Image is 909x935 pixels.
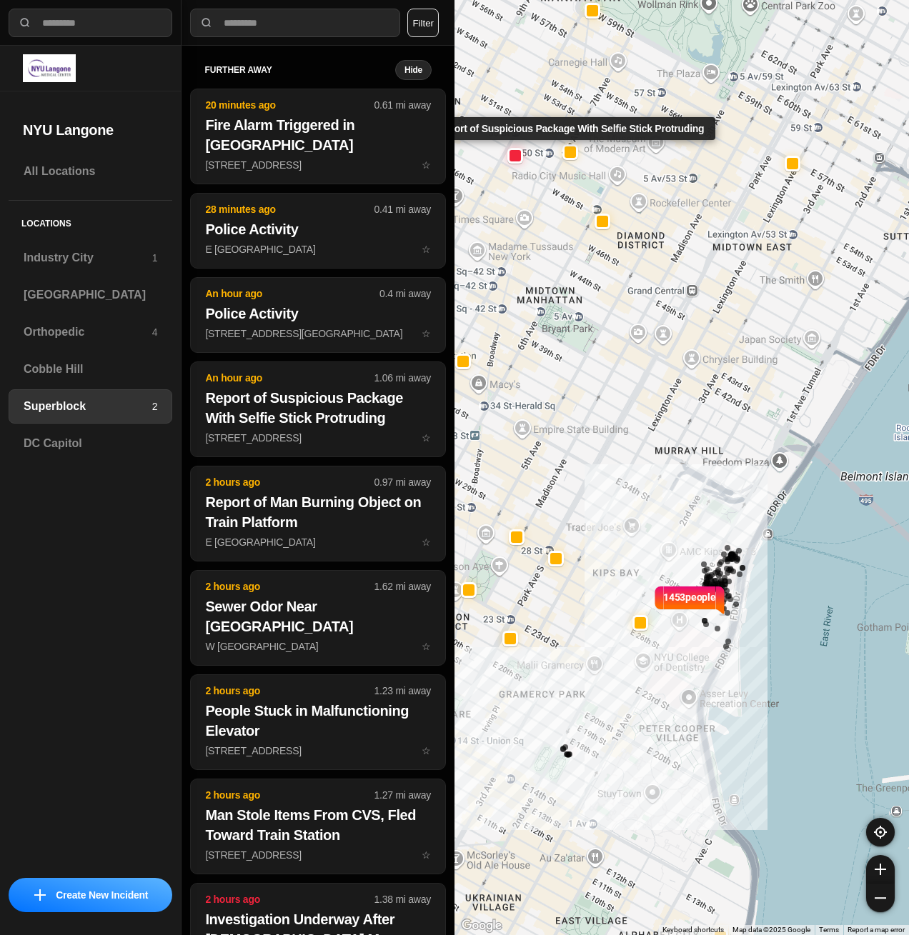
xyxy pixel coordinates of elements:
[875,864,886,875] img: zoom-in
[205,304,431,324] h2: Police Activity
[663,590,716,621] p: 1453 people
[190,89,446,184] button: 20 minutes ago0.61 mi awayFire Alarm Triggered in [GEOGRAPHIC_DATA][STREET_ADDRESS]star
[23,120,158,140] h2: NYU Langone
[190,466,446,561] button: 2 hours ago0.97 mi awayReport of Man Burning Object on Train PlatformE [GEOGRAPHIC_DATA]star
[9,878,172,912] button: iconCreate New Incident
[395,60,432,80] button: Hide
[422,159,431,171] span: star
[205,744,431,758] p: [STREET_ADDRESS]
[205,596,431,636] h2: Sewer Odor Near [GEOGRAPHIC_DATA]
[205,492,431,532] h2: Report of Man Burning Object on Train Platform
[732,926,810,934] span: Map data ©2025 Google
[662,925,724,935] button: Keyboard shortcuts
[205,475,374,489] p: 2 hours ago
[24,361,157,378] h3: Cobble Hill
[422,328,431,339] span: star
[205,579,374,594] p: 2 hours ago
[716,584,727,616] img: notch
[205,326,431,341] p: [STREET_ADDRESS][GEOGRAPHIC_DATA]
[379,286,431,301] p: 0.4 mi away
[190,327,446,339] a: An hour ago0.4 mi awayPolice Activity[STREET_ADDRESS][GEOGRAPHIC_DATA]star
[204,64,395,76] h5: further away
[9,352,172,386] a: Cobble Hill
[24,435,157,452] h3: DC Capitol
[374,684,431,698] p: 1.23 mi away
[205,388,431,428] h2: Report of Suspicious Package With Selfie Stick Protruding
[205,219,431,239] h2: Police Activity
[424,116,715,139] div: Report of Suspicious Package With Selfie Stick Protruding
[205,98,374,112] p: 20 minutes ago
[374,98,431,112] p: 0.61 mi away
[205,535,431,549] p: E [GEOGRAPHIC_DATA]
[152,399,158,414] p: 2
[422,432,431,444] span: star
[205,684,374,698] p: 2 hours ago
[404,64,422,76] small: Hide
[205,639,431,654] p: W [GEOGRAPHIC_DATA]
[9,278,172,312] a: [GEOGRAPHIC_DATA]
[9,389,172,424] a: Superblock2
[374,892,431,906] p: 1.38 mi away
[205,788,374,802] p: 2 hours ago
[190,640,446,652] a: 2 hours ago1.62 mi awaySewer Odor Near [GEOGRAPHIC_DATA]W [GEOGRAPHIC_DATA]star
[190,779,446,874] button: 2 hours ago1.27 mi awayMan Stole Items From CVS, Fled Toward Train Station[STREET_ADDRESS]star
[18,16,32,30] img: search
[24,398,152,415] h3: Superblock
[652,584,663,616] img: notch
[9,241,172,275] a: Industry City1
[190,243,446,255] a: 28 minutes ago0.41 mi awayPolice ActivityE [GEOGRAPHIC_DATA]star
[190,536,446,548] a: 2 hours ago0.97 mi awayReport of Man Burning Object on Train PlatformE [GEOGRAPHIC_DATA]star
[190,159,446,171] a: 20 minutes ago0.61 mi awayFire Alarm Triggered in [GEOGRAPHIC_DATA][STREET_ADDRESS]star
[374,202,431,216] p: 0.41 mi away
[458,916,505,935] img: Google
[819,926,839,934] a: Terms (opens in new tab)
[866,855,895,884] button: zoom-in
[458,916,505,935] a: Open this area in Google Maps (opens a new window)
[190,849,446,861] a: 2 hours ago1.27 mi awayMan Stole Items From CVS, Fled Toward Train Station[STREET_ADDRESS]star
[374,788,431,802] p: 1.27 mi away
[9,426,172,461] a: DC Capitol
[24,324,152,341] h3: Orthopedic
[56,888,148,902] p: Create New Incident
[152,251,158,265] p: 1
[24,249,152,266] h3: Industry City
[205,701,431,741] h2: People Stuck in Malfunctioning Elevator
[374,475,431,489] p: 0.97 mi away
[875,892,886,904] img: zoom-out
[407,9,439,37] button: Filter
[9,201,172,241] h5: Locations
[422,244,431,255] span: star
[205,242,431,256] p: E [GEOGRAPHIC_DATA]
[190,193,446,269] button: 28 minutes ago0.41 mi awayPolice ActivityE [GEOGRAPHIC_DATA]star
[205,431,431,445] p: [STREET_ADDRESS]
[422,641,431,652] span: star
[205,115,431,155] h2: Fire Alarm Triggered in [GEOGRAPHIC_DATA]
[24,286,157,304] h3: [GEOGRAPHIC_DATA]
[24,163,157,180] h3: All Locations
[23,54,76,82] img: logo
[205,805,431,845] h2: Man Stole Items From CVS, Fled Toward Train Station
[190,570,446,666] button: 2 hours ago1.62 mi awaySewer Odor Near [GEOGRAPHIC_DATA]W [GEOGRAPHIC_DATA]star
[422,536,431,548] span: star
[190,744,446,756] a: 2 hours ago1.23 mi awayPeople Stuck in Malfunctioning Elevator[STREET_ADDRESS]star
[190,361,446,457] button: An hour ago1.06 mi awayReport of Suspicious Package With Selfie Stick Protruding[STREET_ADDRESS]star
[422,849,431,861] span: star
[9,154,172,189] a: All Locations
[190,277,446,353] button: An hour ago0.4 mi awayPolice Activity[STREET_ADDRESS][GEOGRAPHIC_DATA]star
[205,202,374,216] p: 28 minutes ago
[190,431,446,444] a: An hour ago1.06 mi awayReport of Suspicious Package With Selfie Stick Protruding[STREET_ADDRESS]star
[205,371,374,385] p: An hour ago
[562,144,578,159] button: Report of Suspicious Package With Selfie Stick Protruding
[874,826,887,839] img: recenter
[866,818,895,846] button: recenter
[422,745,431,756] span: star
[152,325,158,339] p: 4
[9,315,172,349] a: Orthopedic4
[34,889,46,901] img: icon
[199,16,214,30] img: search
[205,286,379,301] p: An hour ago
[866,884,895,912] button: zoom-out
[374,579,431,594] p: 1.62 mi away
[205,892,374,906] p: 2 hours ago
